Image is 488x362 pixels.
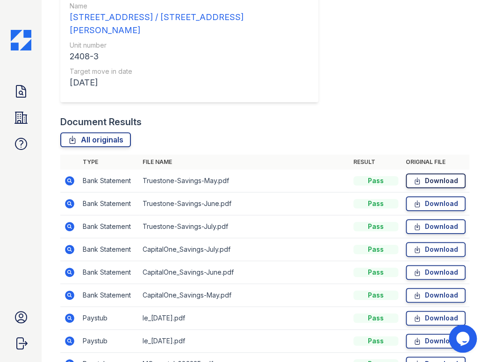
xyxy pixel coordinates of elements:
th: Original file [402,155,469,170]
td: Bank Statement [79,284,139,307]
td: Bank Statement [79,170,139,192]
div: Pass [353,176,398,185]
td: Bank Statement [79,261,139,284]
td: Bank Statement [79,192,139,215]
td: CapitalOne_Savings-June.pdf [139,261,350,284]
th: File name [139,155,350,170]
div: Pass [353,313,398,323]
div: Document Results [60,115,142,128]
td: Paystub [79,307,139,330]
a: Download [406,334,466,348]
a: Download [406,219,466,234]
td: CapitalOne_Savings-July.pdf [139,238,350,261]
td: Bank Statement [79,215,139,238]
td: le_[DATE].pdf [139,307,350,330]
div: [STREET_ADDRESS] / [STREET_ADDRESS][PERSON_NAME] [70,11,309,37]
a: Download [406,196,466,211]
div: Unit number [70,41,309,50]
th: Result [350,155,402,170]
div: Pass [353,199,398,208]
td: le_[DATE].pdf [139,330,350,353]
a: All originals [60,132,131,147]
div: Pass [353,336,398,346]
div: Target move in date [70,67,309,76]
th: Type [79,155,139,170]
td: Truestone-Savings-June.pdf [139,192,350,215]
a: Download [406,173,466,188]
div: Pass [353,222,398,231]
div: 2408-3 [70,50,309,63]
a: Download [406,242,466,257]
td: Bank Statement [79,238,139,261]
div: Pass [353,291,398,300]
a: Download [406,265,466,280]
a: Download [406,288,466,303]
td: Truestone-Savings-July.pdf [139,215,350,238]
iframe: chat widget [449,325,479,353]
td: Paystub [79,330,139,353]
div: [DATE] [70,76,309,89]
div: Pass [353,268,398,277]
a: Name [STREET_ADDRESS] / [STREET_ADDRESS][PERSON_NAME] [70,1,309,37]
a: Download [406,311,466,326]
div: Name [70,1,309,11]
div: Pass [353,245,398,254]
td: Truestone-Savings-May.pdf [139,170,350,192]
img: CE_Icon_Blue-c292c112584629df590d857e76928e9f676e5b41ef8f769ba2f05ee15b207248.png [11,30,31,50]
td: CapitalOne_Savings-May.pdf [139,284,350,307]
